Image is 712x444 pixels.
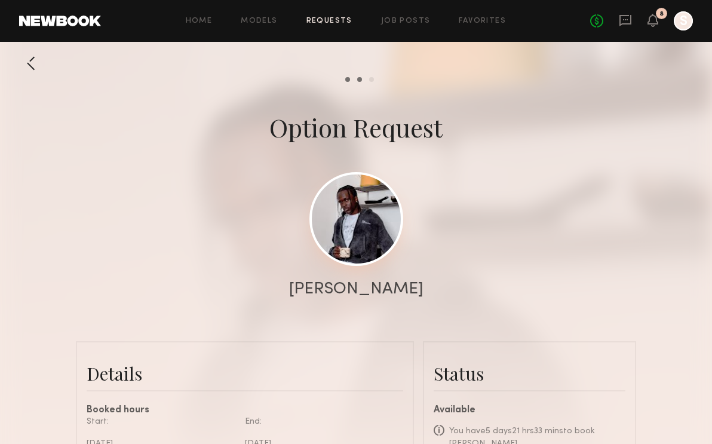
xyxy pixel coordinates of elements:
[245,415,394,428] div: End:
[659,11,664,17] div: 8
[434,362,625,385] div: Status
[241,17,277,25] a: Models
[87,362,403,385] div: Details
[269,111,443,144] div: Option Request
[674,11,693,30] a: S
[186,17,213,25] a: Home
[87,406,403,415] div: Booked hours
[459,17,506,25] a: Favorites
[87,415,236,428] div: Start:
[289,281,423,298] div: [PERSON_NAME]
[434,406,625,415] div: Available
[381,17,431,25] a: Job Posts
[306,17,352,25] a: Requests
